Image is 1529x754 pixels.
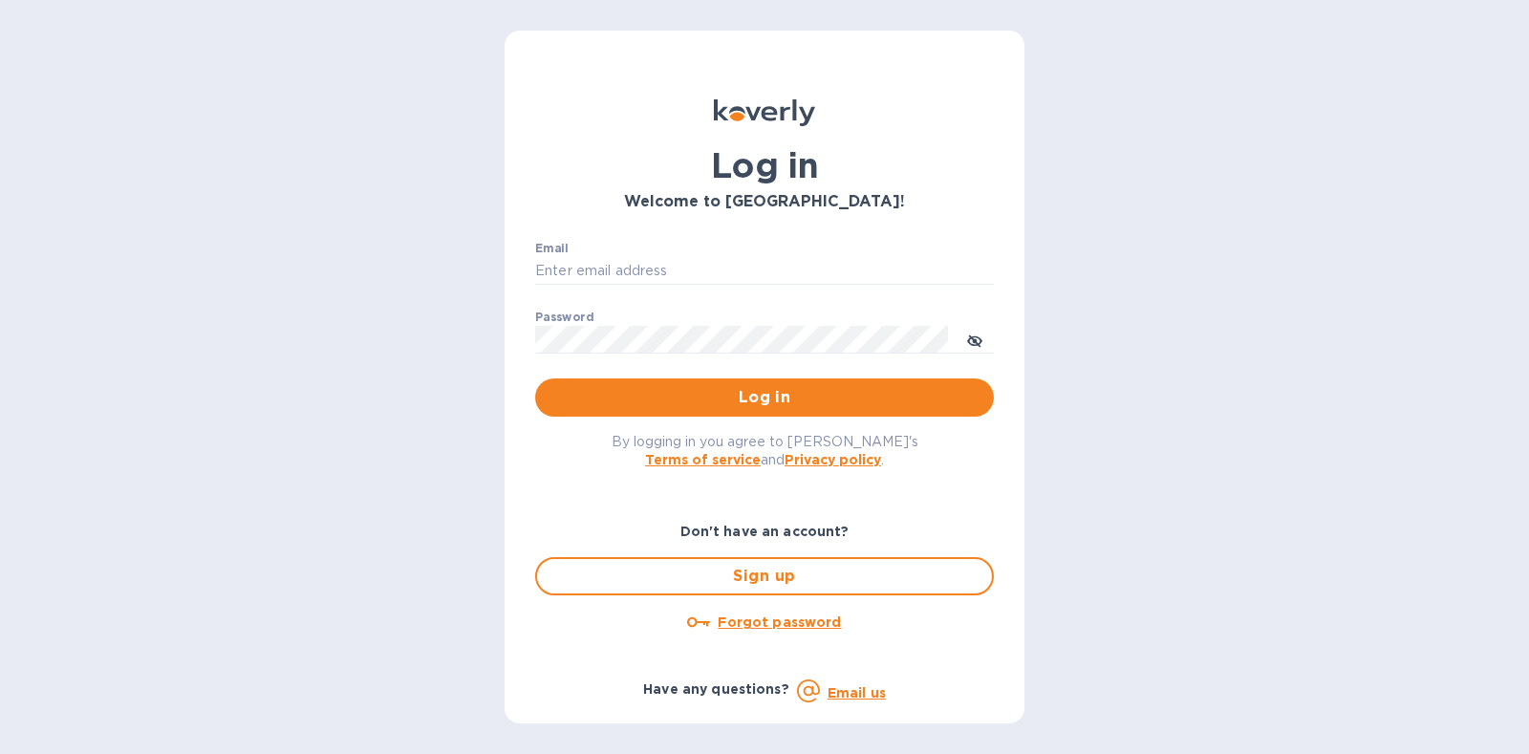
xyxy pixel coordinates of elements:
b: Don't have an account? [680,524,850,539]
label: Email [535,243,569,254]
u: Forgot password [718,614,841,630]
a: Privacy policy [785,452,881,467]
a: Email us [828,685,886,700]
b: Have any questions? [643,681,789,697]
h1: Log in [535,145,994,185]
a: Terms of service [645,452,761,467]
span: Sign up [552,565,977,588]
label: Password [535,312,593,323]
button: Sign up [535,557,994,595]
span: Log in [550,386,979,409]
button: Log in [535,378,994,417]
button: toggle password visibility [956,320,994,358]
h3: Welcome to [GEOGRAPHIC_DATA]! [535,193,994,211]
input: Enter email address [535,257,994,286]
span: By logging in you agree to [PERSON_NAME]'s and . [612,434,918,467]
img: Koverly [714,99,815,126]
